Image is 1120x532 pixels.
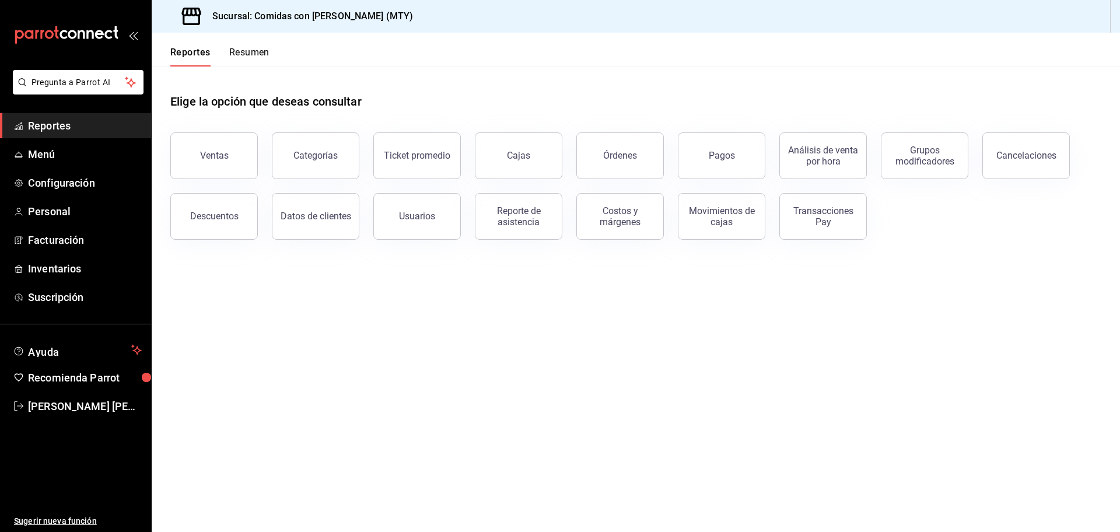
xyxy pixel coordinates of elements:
div: Ticket promedio [384,150,450,161]
span: Menú [28,146,142,162]
div: Datos de clientes [281,211,351,222]
button: open_drawer_menu [128,30,138,40]
span: Ayuda [28,343,127,357]
button: Descuentos [170,193,258,240]
h1: Elige la opción que deseas consultar [170,93,362,110]
button: Usuarios [373,193,461,240]
div: Descuentos [190,211,239,222]
button: Categorías [272,132,359,179]
span: Pregunta a Parrot AI [32,76,125,89]
span: Facturación [28,232,142,248]
button: Cancelaciones [982,132,1070,179]
button: Órdenes [576,132,664,179]
span: Reportes [28,118,142,134]
button: Transacciones Pay [779,193,867,240]
button: Resumen [229,47,269,66]
button: Reporte de asistencia [475,193,562,240]
div: Ventas [200,150,229,161]
span: Inventarios [28,261,142,276]
button: Ventas [170,132,258,179]
button: Grupos modificadores [881,132,968,179]
button: Ticket promedio [373,132,461,179]
button: Costos y márgenes [576,193,664,240]
span: Suscripción [28,289,142,305]
div: Cancelaciones [996,150,1056,161]
div: navigation tabs [170,47,269,66]
button: Análisis de venta por hora [779,132,867,179]
button: Datos de clientes [272,193,359,240]
span: Recomienda Parrot [28,370,142,386]
div: Cajas [507,150,530,161]
button: Reportes [170,47,211,66]
button: Movimientos de cajas [678,193,765,240]
div: Grupos modificadores [888,145,961,167]
span: Configuración [28,175,142,191]
div: Categorías [293,150,338,161]
button: Pagos [678,132,765,179]
button: Pregunta a Parrot AI [13,70,143,94]
span: Personal [28,204,142,219]
button: Cajas [475,132,562,179]
div: Costos y márgenes [584,205,656,228]
a: Pregunta a Parrot AI [8,85,143,97]
span: Sugerir nueva función [14,515,142,527]
span: [PERSON_NAME] [PERSON_NAME] [PERSON_NAME] [28,398,142,414]
div: Pagos [709,150,735,161]
div: Movimientos de cajas [685,205,758,228]
div: Transacciones Pay [787,205,859,228]
h3: Sucursal: Comidas con [PERSON_NAME] (MTY) [203,9,413,23]
div: Órdenes [603,150,637,161]
div: Usuarios [399,211,435,222]
div: Reporte de asistencia [482,205,555,228]
div: Análisis de venta por hora [787,145,859,167]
